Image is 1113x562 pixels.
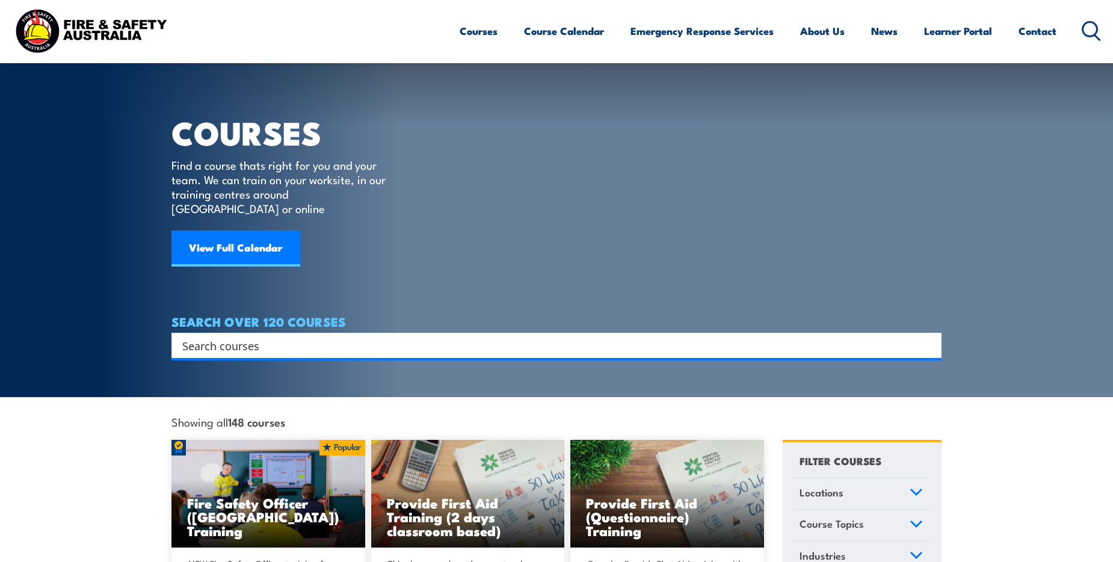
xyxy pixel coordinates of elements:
[187,496,350,537] h3: Fire Safety Officer ([GEOGRAPHIC_DATA]) Training
[800,484,843,501] span: Locations
[586,496,748,537] h3: Provide First Aid (Questionnaire) Training
[171,158,391,215] p: Find a course thats right for you and your team. We can train on your worksite, in our training c...
[387,496,549,537] h3: Provide First Aid Training (2 days classroom based)
[171,118,403,146] h1: COURSES
[794,478,928,510] a: Locations
[920,337,937,354] button: Search magnifier button
[182,336,915,354] input: Search input
[570,440,764,548] a: Provide First Aid (Questionnaire) Training
[794,510,928,541] a: Course Topics
[1019,15,1056,47] a: Contact
[371,440,565,548] a: Provide First Aid Training (2 days classroom based)
[800,15,845,47] a: About Us
[570,440,764,548] img: Mental Health First Aid Training (Standard) – Blended Classroom
[228,413,285,430] strong: 148 courses
[800,516,864,532] span: Course Topics
[171,440,365,548] a: Fire Safety Officer ([GEOGRAPHIC_DATA]) Training
[171,315,942,328] h4: SEARCH OVER 120 COURSES
[171,440,365,548] img: Fire Safety Advisor
[924,15,992,47] a: Learner Portal
[371,440,565,548] img: Mental Health First Aid Training (Standard) – Classroom
[630,15,774,47] a: Emergency Response Services
[524,15,604,47] a: Course Calendar
[800,452,881,469] h4: FILTER COURSES
[171,230,300,267] a: View Full Calendar
[871,15,898,47] a: News
[185,337,917,354] form: Search form
[460,15,498,47] a: Courses
[171,415,285,428] span: Showing all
